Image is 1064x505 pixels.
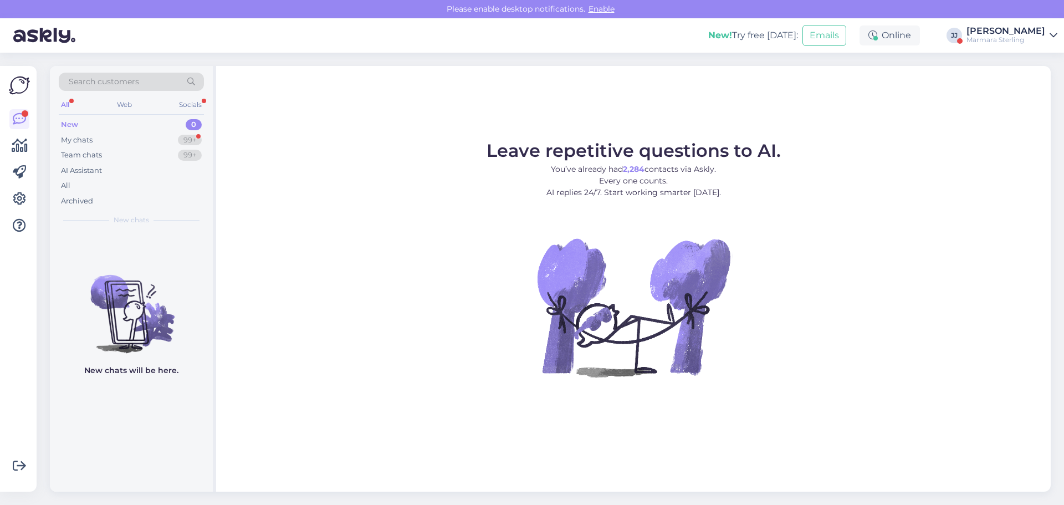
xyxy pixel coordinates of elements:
[84,365,178,376] p: New chats will be here.
[177,98,204,112] div: Socials
[59,98,71,112] div: All
[61,150,102,161] div: Team chats
[69,76,139,88] span: Search customers
[115,98,134,112] div: Web
[487,140,781,161] span: Leave repetitive questions to AI.
[178,150,202,161] div: 99+
[487,164,781,198] p: You’ve already had contacts via Askly. Every one counts. AI replies 24/7. Start working smarter [...
[947,28,962,43] div: JJ
[9,75,30,96] img: Askly Logo
[534,207,733,407] img: No Chat active
[585,4,618,14] span: Enable
[178,135,202,146] div: 99+
[966,27,1057,44] a: [PERSON_NAME]Marmara Sterling
[186,119,202,130] div: 0
[966,35,1045,44] div: Marmara Sterling
[61,196,93,207] div: Archived
[802,25,846,46] button: Emails
[114,215,149,225] span: New chats
[708,30,732,40] b: New!
[966,27,1045,35] div: [PERSON_NAME]
[860,25,920,45] div: Online
[61,165,102,176] div: AI Assistant
[61,180,70,191] div: All
[708,29,798,42] div: Try free [DATE]:
[61,119,78,130] div: New
[61,135,93,146] div: My chats
[50,255,213,355] img: No chats
[623,164,644,174] b: 2,284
